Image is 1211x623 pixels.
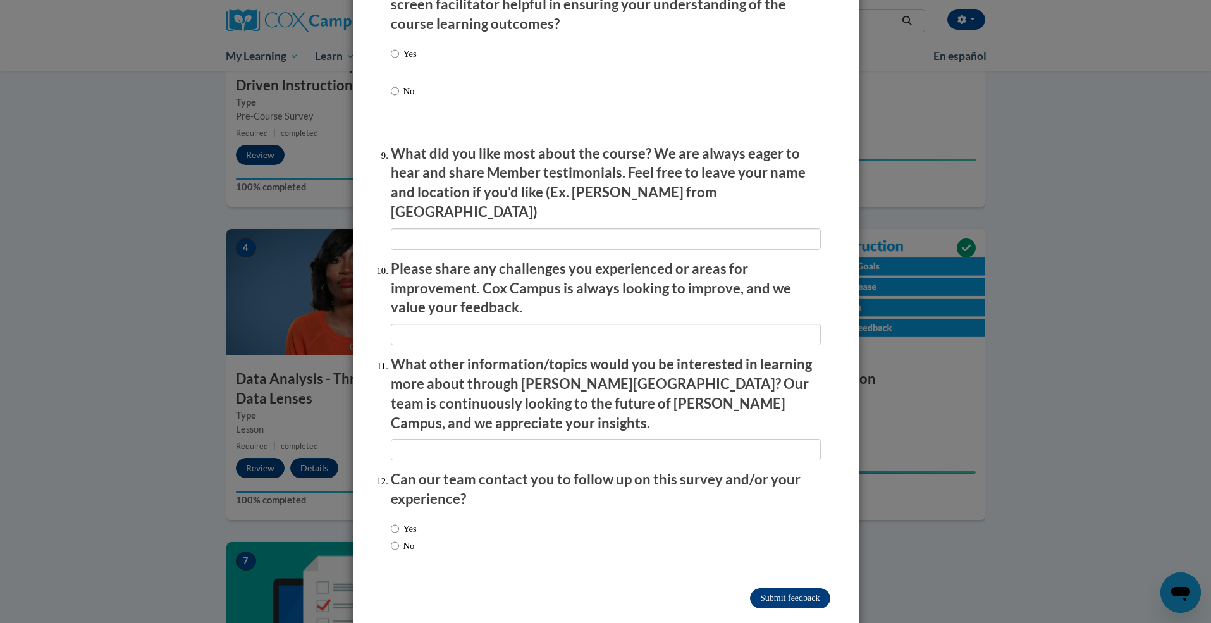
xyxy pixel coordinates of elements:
label: No [391,539,415,553]
p: Can our team contact you to follow up on this survey and/or your experience? [391,470,821,509]
input: Yes [391,522,399,536]
p: No [403,84,417,98]
input: No [391,539,399,553]
p: What other information/topics would you be interested in learning more about through [PERSON_NAME... [391,355,821,433]
p: What did you like most about the course? We are always eager to hear and share Member testimonial... [391,144,821,222]
input: No [391,84,399,98]
p: Please share any challenges you experienced or areas for improvement. Cox Campus is always lookin... [391,259,821,318]
p: Yes [403,47,417,61]
input: Submit feedback [750,588,830,608]
input: Yes [391,47,399,61]
label: Yes [391,522,417,536]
